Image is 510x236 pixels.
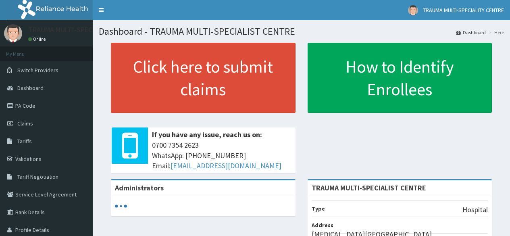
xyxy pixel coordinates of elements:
[17,173,58,180] span: Tariff Negotiation
[312,221,333,229] b: Address
[115,200,127,212] svg: audio-loading
[28,36,48,42] a: Online
[408,5,418,15] img: User Image
[17,84,44,92] span: Dashboard
[28,26,138,33] p: TRAUMA MULTI-SPECIALITY CENTRE
[115,183,164,192] b: Administrators
[152,130,262,139] b: If you have any issue, reach us on:
[312,183,426,192] strong: TRAUMA MULTI-SPECIALIST CENTRE
[111,43,296,113] a: Click here to submit claims
[17,138,32,145] span: Tariffs
[152,140,291,171] span: 0700 7354 2623 WhatsApp: [PHONE_NUMBER] Email:
[171,161,281,170] a: [EMAIL_ADDRESS][DOMAIN_NAME]
[308,43,492,113] a: How to Identify Enrollees
[423,6,504,14] span: TRAUMA MULTI-SPECIALITY CENTRE
[312,205,325,212] b: Type
[4,24,22,42] img: User Image
[487,29,504,36] li: Here
[456,29,486,36] a: Dashboard
[462,205,488,215] p: Hospital
[99,26,504,37] h1: Dashboard - TRAUMA MULTI-SPECIALIST CENTRE
[17,67,58,74] span: Switch Providers
[17,120,33,127] span: Claims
